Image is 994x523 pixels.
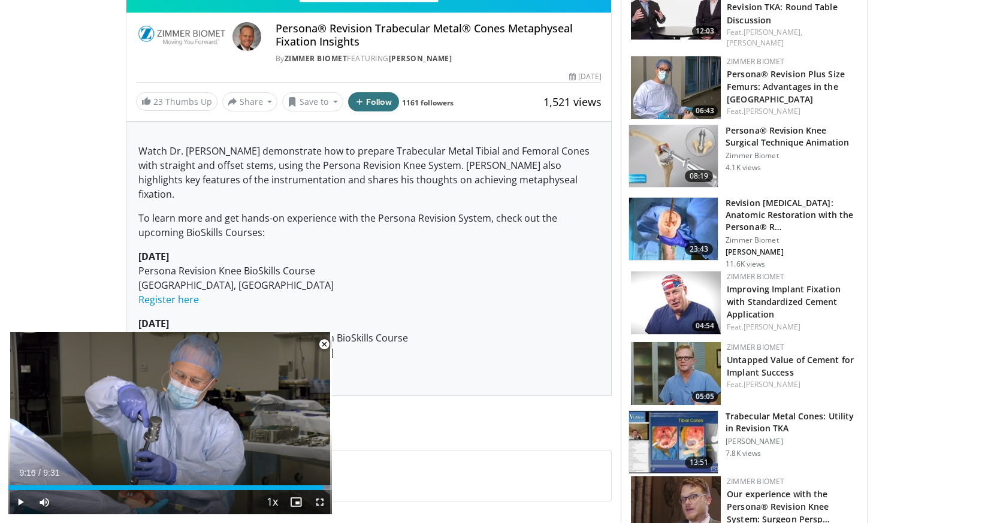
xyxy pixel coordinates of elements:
[726,197,860,233] h3: Revision [MEDICAL_DATA]: Anatomic Restoration with the Persona® R…
[727,476,784,486] a: Zimmer Biomet
[276,22,602,48] h4: Persona® Revision Trabecular Metal® Cones Metaphyseal Fixation Insights
[285,53,348,64] a: Zimmer Biomet
[727,342,784,352] a: Zimmer Biomet
[631,56,721,119] img: df77930c-0056-4ad4-a907-330bc2ba0e6b.150x105_q85_crop-smart_upscale.jpg
[744,106,800,116] a: [PERSON_NAME]
[43,468,59,477] span: 9:31
[138,249,600,307] p: Persona Revision Knee BioSkills Course [GEOGRAPHIC_DATA], [GEOGRAPHIC_DATA]
[727,27,858,49] div: Feat.
[727,283,841,320] a: Improving Implant Fixation with Standardized Cement Application
[19,468,35,477] span: 9:16
[629,411,718,473] img: 286158_0001_1.png.150x105_q85_crop-smart_upscale.jpg
[631,271,721,334] a: 04:54
[744,27,802,37] a: [PERSON_NAME],
[727,56,784,66] a: Zimmer Biomet
[727,271,784,282] a: Zimmer Biomet
[727,322,858,332] div: Feat.
[726,125,860,149] h3: Persona® Revision Knee Surgical Technique Animation
[389,53,452,64] a: [PERSON_NAME]
[727,38,784,48] a: [PERSON_NAME]
[631,342,721,405] img: ab449ff7-7aff-4fb0-8bd5-71b0feafd1dc.150x105_q85_crop-smart_upscale.jpg
[631,56,721,119] a: 06:43
[138,316,600,374] p: Anterior Hip Revision and Persona Revision BioSkills Course [GEOGRAPHIC_DATA], [GEOGRAPHIC_DATA]
[726,410,860,434] h3: Trabecular Metal Cones: Utility in Revision TKA
[569,71,602,82] div: [DATE]
[685,243,714,255] span: 23:43
[232,22,261,51] img: Avatar
[8,485,332,490] div: Progress Bar
[629,125,718,188] img: d7fe0750-3ee2-4589-9fb8-fddcb32a911b.150x105_q85_crop-smart_upscale.jpg
[222,92,278,111] button: Share
[727,379,858,390] div: Feat.
[136,22,228,51] img: Zimmer Biomet
[8,490,32,514] button: Play
[260,490,284,514] button: Playback Rate
[136,92,217,111] a: 23 Thumbs Up
[629,410,860,474] a: 13:51 Trabecular Metal Cones: Utility in Revision TKA [PERSON_NAME] 7.8K views
[629,125,860,188] a: 08:19 Persona® Revision Knee Surgical Technique Animation Zimmer Biomet 4.1K views
[692,321,718,331] span: 04:54
[744,379,800,389] a: [PERSON_NAME]
[727,68,845,105] a: Persona®​ Revision Plus Size Femurs: Advantages in the [GEOGRAPHIC_DATA]
[726,151,860,161] p: Zimmer Biomet
[284,490,308,514] button: Enable picture-in-picture mode
[153,96,163,107] span: 23
[138,293,199,306] a: Register here
[138,250,169,263] strong: [DATE]
[726,163,761,173] p: 4.1K views
[744,322,800,332] a: [PERSON_NAME]
[726,259,765,269] p: 11.6K views
[685,457,714,468] span: 13:51
[692,391,718,402] span: 05:05
[692,105,718,116] span: 06:43
[348,92,400,111] button: Follow
[631,342,721,405] a: 05:05
[726,235,860,245] p: Zimmer Biomet
[685,170,714,182] span: 08:19
[629,197,860,269] a: 23:43 Revision [MEDICAL_DATA]: Anatomic Restoration with the Persona® R… Zimmer Biomet [PERSON_NA...
[726,449,761,458] p: 7.8K views
[727,106,858,117] div: Feat.
[629,198,718,260] img: 82aed814-74a6-417c-912b-6e8fe9b5b7d4.150x105_q85_crop-smart_upscale.jpg
[543,95,602,109] span: 1,521 views
[282,92,343,111] button: Save to
[631,271,721,334] img: a9f21c72-d09d-4d29-82aa-95d0802dd960.150x105_q85_crop-smart_upscale.jpg
[402,98,454,108] a: 1161 followers
[692,26,718,37] span: 12:03
[126,425,612,440] span: Comments 0
[8,332,332,515] video-js: Video Player
[726,247,860,257] p: [PERSON_NAME]
[138,144,600,201] p: Watch Dr. [PERSON_NAME] demonstrate how to prepare Trabecular Metal Tibial and Femoral Cones with...
[312,332,336,357] button: Close
[138,317,169,330] strong: [DATE]
[726,437,860,446] p: [PERSON_NAME]
[138,211,600,240] p: To learn more and get hands-on experience with the Persona Revision System, check out the upcomin...
[308,490,332,514] button: Fullscreen
[727,354,854,378] a: Untapped Value of Cement for Implant Success
[32,490,56,514] button: Mute
[276,53,602,64] div: By FEATURING
[38,468,41,477] span: /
